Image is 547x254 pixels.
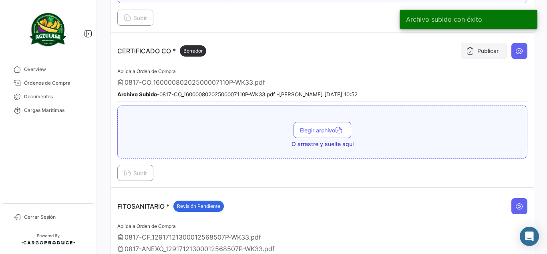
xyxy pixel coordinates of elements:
button: Subir [117,165,153,181]
a: Cargas Marítimas [6,104,90,117]
small: - 0817-CO_16000080202500007110P-WK33.pdf - [PERSON_NAME] [DATE] 10:52 [117,91,358,98]
button: Publicar [461,43,507,59]
span: Subir [124,14,147,21]
span: Cargas Marítimas [24,107,86,114]
span: O arrastre y suelte aquí [292,140,354,148]
span: Overview [24,66,86,73]
span: Elegir archivo [300,127,345,134]
div: Abrir Intercom Messenger [520,227,539,246]
span: Borrador [183,47,203,55]
a: Overview [6,63,90,76]
button: Elegir archivo [294,122,351,138]
p: CERTIFICADO CO * [117,45,206,57]
a: Órdenes de Compra [6,76,90,90]
span: 0817-CF_12917121300012568507P-WK33.pdf [125,233,261,241]
span: Revisión Pendiente [177,203,220,210]
p: FITOSANITARIO * [117,201,224,212]
span: Aplica a Orden de Compra [117,223,176,229]
span: Cerrar Sesión [24,213,86,221]
span: Aplica a Orden de Compra [117,68,176,74]
span: Archivo subido con éxito [406,15,482,23]
span: 0817-ANEXO_12917121300012568507P-WK33.pdf [125,245,275,253]
span: Subir [124,170,147,177]
a: Documentos [6,90,90,104]
b: Archivo Subido [117,91,157,98]
span: 0817-CO_16000080202500007110P-WK33.pdf [125,78,265,86]
button: Subir [117,10,153,26]
img: agzulasa-logo.png [28,10,68,50]
span: Órdenes de Compra [24,79,86,87]
span: Documentos [24,93,86,100]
